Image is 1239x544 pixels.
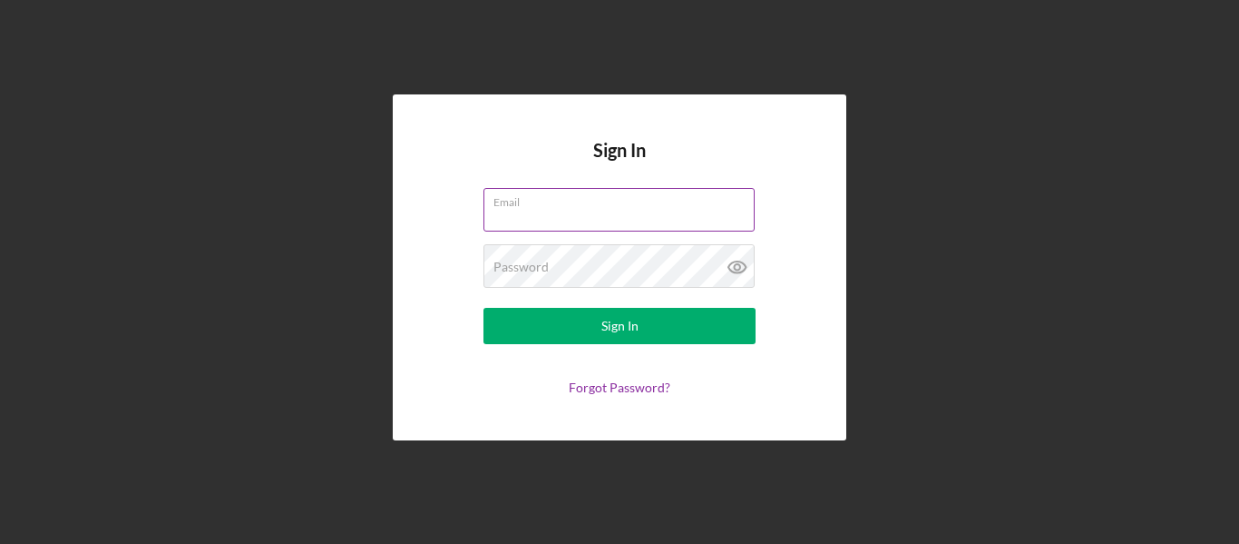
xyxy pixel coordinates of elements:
[483,308,756,344] button: Sign In
[601,308,639,344] div: Sign In
[569,380,670,395] a: Forgot Password?
[593,140,646,188] h4: Sign In
[493,260,549,274] label: Password
[493,189,755,209] label: Email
